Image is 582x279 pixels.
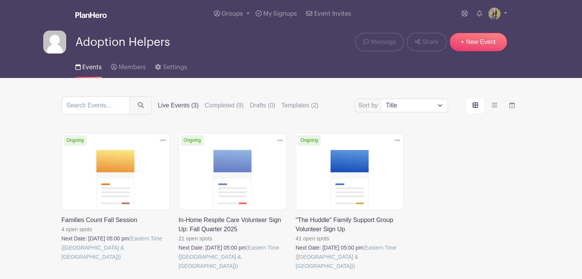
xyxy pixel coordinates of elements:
a: Events [75,54,102,78]
img: default-ce2991bfa6775e67f084385cd625a349d9dcbb7a52a09fb2fda1e96e2d18dcdb.png [43,31,66,54]
img: logo_white-6c42ec7e38ccf1d336a20a19083b03d10ae64f83f12c07503d8b9e83406b4c7d.svg [75,12,107,18]
span: Adoption Helpers [75,36,170,49]
span: Events [82,64,102,70]
label: Live Events (3) [158,101,199,110]
a: Share [407,33,446,51]
label: Drafts (0) [250,101,276,110]
div: filters [158,101,319,110]
img: IMG_0582.jpg [488,8,500,20]
a: Message [355,33,404,51]
span: Share [422,37,439,47]
span: Message [371,37,396,47]
span: My Signups [263,11,297,17]
span: Groups [222,11,243,17]
a: Settings [155,54,187,78]
div: order and view [466,98,521,113]
label: Templates (2) [281,101,318,110]
span: Settings [163,64,187,70]
span: Members [119,64,146,70]
label: Sort by [359,101,380,110]
a: Members [111,54,146,78]
label: Completed (9) [205,101,243,110]
input: Search Events... [62,96,130,115]
a: + New Event [450,33,507,51]
span: Event Invites [314,11,351,17]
